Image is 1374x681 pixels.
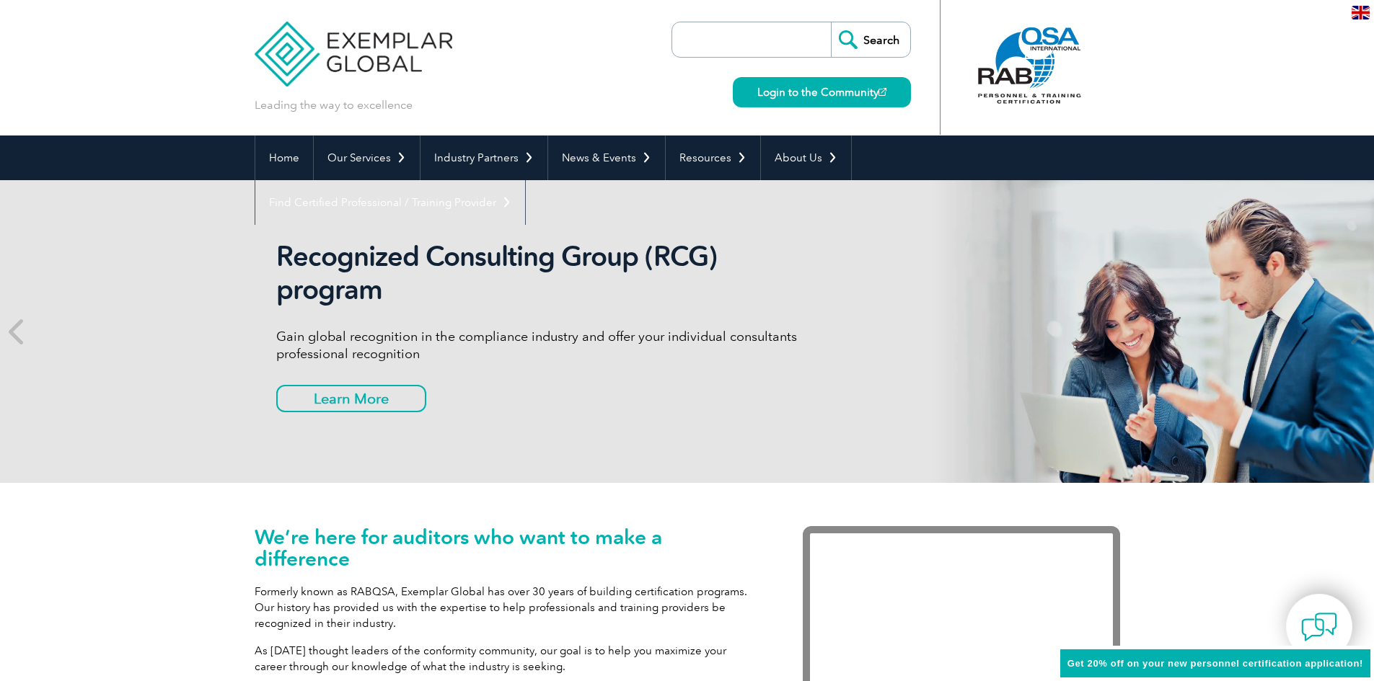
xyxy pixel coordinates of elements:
[255,180,525,225] a: Find Certified Professional / Training Provider
[314,135,420,180] a: Our Services
[1301,609,1337,645] img: contact-chat.png
[420,135,547,180] a: Industry Partners
[733,77,911,107] a: Login to the Community
[831,22,910,57] input: Search
[1352,6,1370,19] img: en
[276,385,426,412] a: Learn More
[255,643,759,675] p: As [DATE] thought leaders of the conformity community, our goal is to help you maximize your care...
[255,584,759,631] p: Formerly known as RABQSA, Exemplar Global has over 30 years of building certification programs. O...
[666,135,760,180] a: Resources
[276,240,817,306] h2: Recognized Consulting Group (RCG) program
[548,135,665,180] a: News & Events
[878,88,886,96] img: open_square.png
[255,526,759,569] h1: We’re here for auditors who want to make a difference
[276,328,817,362] p: Gain global recognition in the compliance industry and offer your individual consultants professi...
[761,135,851,180] a: About Us
[1067,658,1363,669] span: Get 20% off on your new personnel certification application!
[255,135,313,180] a: Home
[255,97,413,113] p: Leading the way to excellence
